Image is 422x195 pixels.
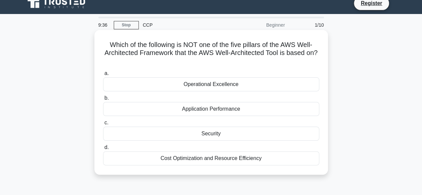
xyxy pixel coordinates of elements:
[231,18,289,32] div: Beginner
[104,70,109,76] span: a.
[139,18,231,32] div: CCP
[104,144,109,150] span: d.
[103,77,319,91] div: Operational Excellence
[104,95,109,101] span: b.
[104,120,108,125] span: c.
[103,102,319,116] div: Application Performance
[103,151,319,165] div: Cost Optimization and Resource Efficiency
[114,21,139,29] a: Stop
[289,18,328,32] div: 1/10
[94,18,114,32] div: 9:36
[102,41,320,65] h5: Which of the following is NOT one of the five pillars of the AWS Well-Architected Framework that ...
[103,127,319,141] div: Security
